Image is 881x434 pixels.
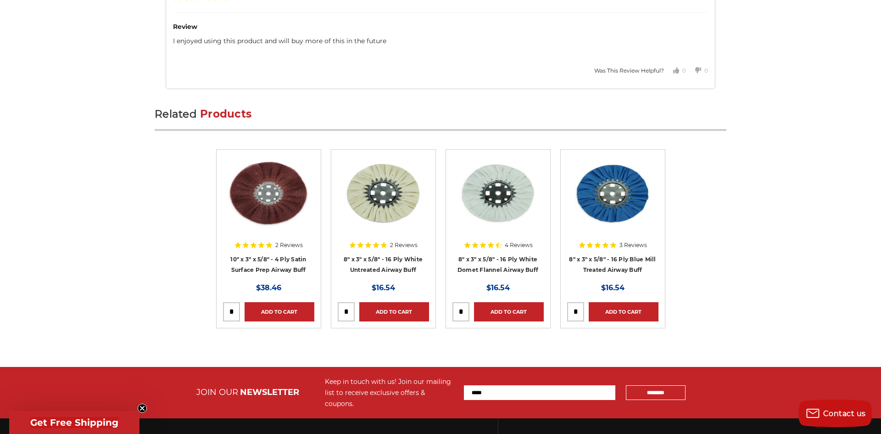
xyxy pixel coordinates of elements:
[155,107,197,120] span: Related
[682,67,686,74] span: 0
[245,302,314,321] a: Add to Cart
[30,417,118,428] span: Get Free Shipping
[569,256,656,273] a: 8" x 3" x 5/8" - 16 Ply Blue Mill Treated Airway Buff
[9,411,139,434] div: Get Free ShippingClose teaser
[486,283,510,292] span: $16.54
[601,283,625,292] span: $16.54
[452,156,544,271] a: 8 inch white domet flannel airway buffing wheel
[686,60,708,82] button: Votes Down
[338,156,429,271] a: 8 inch untreated airway buffing wheel
[798,400,872,427] button: Contact us
[173,37,386,45] span: I enjoyed using this product and will buy more of this in the future
[240,387,299,397] span: NEWSLETTER
[338,156,429,230] img: 8 inch untreated airway buffing wheel
[704,67,708,74] span: 0
[567,156,658,230] img: blue mill treated 8 inch airway buffing wheel
[452,156,544,230] img: 8 inch white domet flannel airway buffing wheel
[567,156,658,271] a: blue mill treated 8 inch airway buffing wheel
[173,22,708,32] div: Review
[474,302,544,321] a: Add to Cart
[200,107,251,120] span: Products
[823,409,866,418] span: Contact us
[359,302,429,321] a: Add to Cart
[664,60,686,82] button: Votes Up
[230,256,306,273] a: 10" x 3" x 5/8" - 4 Ply Satin Surface Prep Airway Buff
[325,376,455,409] div: Keep in touch with us! Join our mailing list to receive exclusive offers & coupons.
[372,283,395,292] span: $16.54
[223,156,314,230] img: 10 inch satin surface prep airway buffing wheel
[196,387,238,397] span: JOIN OUR
[594,67,664,75] div: Was This Review Helpful?
[589,302,658,321] a: Add to Cart
[256,283,281,292] span: $38.46
[138,404,147,413] button: Close teaser
[223,156,314,271] a: 10 inch satin surface prep airway buffing wheel
[344,256,423,273] a: 8" x 3" x 5/8" - 16 Ply White Untreated Airway Buff
[457,256,538,273] a: 8" x 3" x 5/8" - 16 Ply White Domet Flannel Airway Buff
